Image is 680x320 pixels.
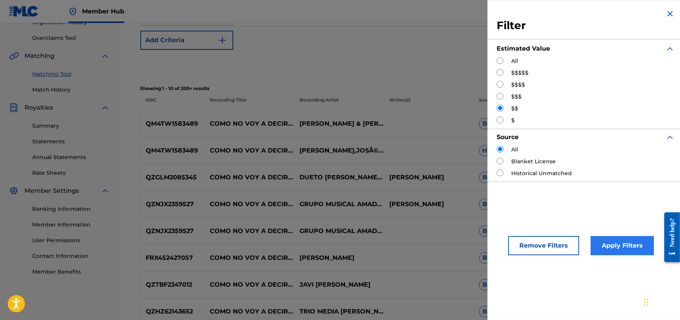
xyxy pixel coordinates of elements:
[511,169,572,177] label: Historical Unmatched
[141,307,205,316] p: QZHZ62143652
[25,103,53,112] span: Royalties
[205,307,295,316] p: COMO NO VOY A DECIRLO
[384,200,474,209] p: [PERSON_NAME]
[295,307,384,316] p: TRIO MEDIA [PERSON_NAME]
[9,103,18,112] img: Royalties
[479,225,491,237] span: B
[205,119,295,128] p: COMO NO VOY A DECIRLO
[9,51,19,61] img: Matching
[295,146,384,155] p: [PERSON_NAME],JOSÃ© [PERSON_NAME]
[665,9,675,18] img: close
[479,118,491,130] span: B
[32,169,110,177] a: Rate Sheets
[32,34,110,42] a: Overclaims Tool
[479,172,491,183] span: B
[511,105,518,113] label: $$
[141,253,205,263] p: FRX452427057
[511,158,556,166] label: Blanket License
[642,283,680,320] div: Widget de chat
[140,31,233,50] button: Add Criteria
[32,70,110,78] a: Matching Tool
[9,6,39,17] img: MLC Logo
[68,7,77,16] img: Top Rightsholder
[508,236,579,255] button: Remove Filters
[511,69,529,77] label: $$$$$
[140,85,659,92] p: Showing 1 - 10 of 200+ results
[497,19,675,33] h3: Filter
[141,280,205,289] p: QZTBF2347012
[32,138,110,146] a: Statements
[32,86,110,94] a: Match History
[665,133,675,142] img: expand
[205,226,295,236] p: COMO NO VOY A DECIRLO
[295,253,384,263] p: [PERSON_NAME]
[659,207,680,268] iframe: Resource Center
[642,283,680,320] iframe: Chat Widget
[100,103,110,112] img: expand
[32,153,110,161] a: Annual Statements
[479,252,491,264] span: B
[479,97,496,110] p: Source
[205,200,295,209] p: COMO NO VOY A DECIRLO
[479,199,491,210] span: B
[218,36,227,45] img: 9d2ae6d4665cec9f34b9.svg
[497,133,519,141] strong: Source
[25,51,54,61] span: Matching
[141,146,205,155] p: QM4TW1583489
[295,200,384,209] p: GRUPO MUSICAL AMADEUS,GRUPO AN3
[100,51,110,61] img: expand
[25,186,79,195] span: Member Settings
[32,268,110,276] a: Member Benefits
[205,280,295,289] p: COMO NO VOY A DECIRLO
[204,97,294,110] p: Recording Title
[9,186,18,195] img: Member Settings
[295,173,384,182] p: DUETO [PERSON_NAME] LATINA
[591,236,654,255] button: Apply Filters
[141,119,205,128] p: QM4TW1583489
[141,226,205,236] p: QZNJX2359527
[32,221,110,229] a: Member Information
[511,146,518,154] label: All
[32,122,110,130] a: Summary
[100,186,110,195] img: expand
[205,173,295,182] p: COMO NO VOY A DECIRLO
[479,279,491,290] span: B
[32,252,110,260] a: Contact Information
[205,253,295,263] p: COMO NO VOY A DECIRLO
[644,291,649,314] div: Arrastrar
[82,7,124,16] span: Member Hub
[32,205,110,213] a: Banking Information
[479,145,491,156] span: H
[295,97,384,110] p: Recording Artist
[141,173,205,182] p: QZGLM2085345
[295,226,384,236] p: GRUPO MUSICAL AMADEUS
[295,119,384,128] p: [PERSON_NAME] & [PERSON_NAME] CON SU CONJUNTO
[295,280,384,289] p: JAVI [PERSON_NAME]
[140,97,205,110] p: ISRC
[511,93,522,101] label: $$$
[384,173,474,182] p: [PERSON_NAME]
[479,306,491,317] span: B
[32,236,110,245] a: User Permissions
[205,146,295,155] p: COMO NO VOY A DECIRLO
[511,117,515,125] label: $
[497,45,550,52] strong: Estimated Value
[665,44,675,53] img: expand
[384,97,474,110] p: Writer(s)
[141,200,205,209] p: QZNJX2359527
[511,57,518,65] label: All
[511,81,525,89] label: $$$$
